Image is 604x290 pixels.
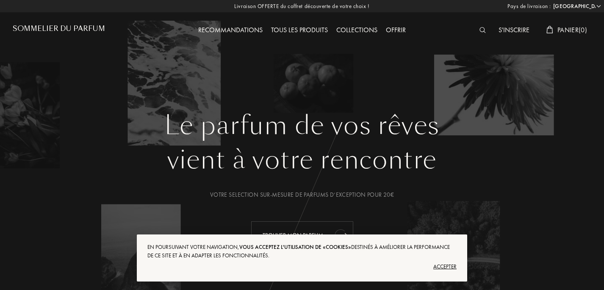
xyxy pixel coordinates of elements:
a: S'inscrire [494,25,534,34]
a: Recommandations [194,25,267,34]
a: Trouver mon parfumanimation [245,221,360,250]
div: Accepter [147,260,457,273]
img: cart_white.svg [546,26,553,33]
div: Collections [332,25,382,36]
div: Tous les produits [267,25,332,36]
div: vient à votre rencontre [19,141,585,179]
div: Offrir [382,25,410,36]
h1: Sommelier du Parfum [13,25,105,33]
a: Tous les produits [267,25,332,34]
h1: Le parfum de vos rêves [19,110,585,141]
div: Recommandations [194,25,267,36]
div: En poursuivant votre navigation, destinés à améliorer la performance de ce site et à en adapter l... [147,243,457,260]
a: Offrir [382,25,410,34]
img: search_icn_white.svg [479,27,486,33]
span: Panier ( 0 ) [557,25,587,34]
div: Votre selection sur-mesure de parfums d’exception pour 20€ [19,190,585,199]
a: Collections [332,25,382,34]
span: Pays de livraison : [507,2,551,11]
div: animation [332,226,349,243]
div: S'inscrire [494,25,534,36]
div: Trouver mon parfum [251,221,353,250]
span: vous acceptez l'utilisation de «cookies» [239,243,351,251]
a: Sommelier du Parfum [13,25,105,36]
